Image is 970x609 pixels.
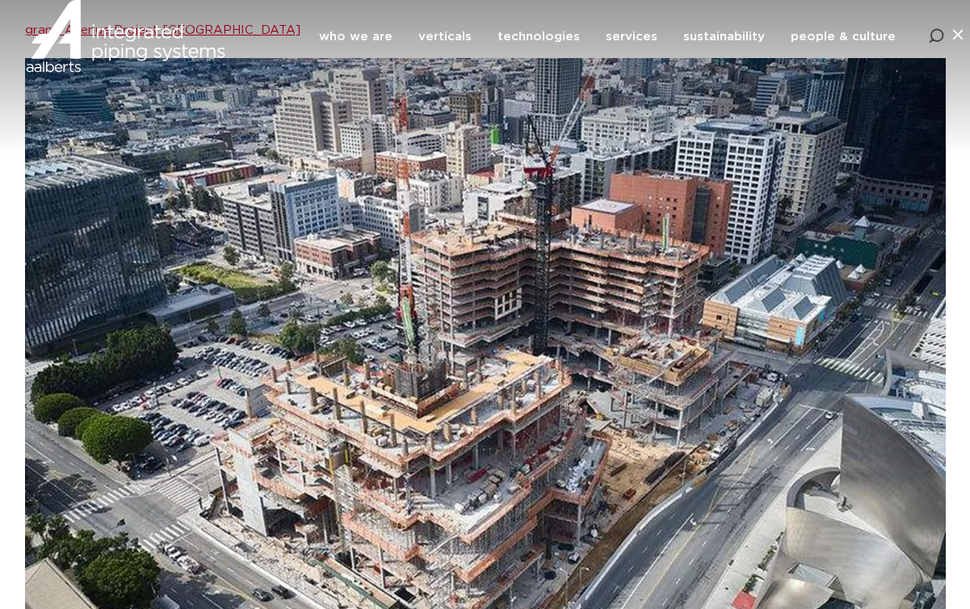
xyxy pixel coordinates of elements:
nav: Menu [319,4,896,69]
a: technologies [498,4,580,69]
a: services [606,4,657,69]
a: who we are [319,4,393,69]
a: verticals [418,4,472,69]
a: sustainability [683,4,765,69]
a: people & culture [791,4,896,69]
